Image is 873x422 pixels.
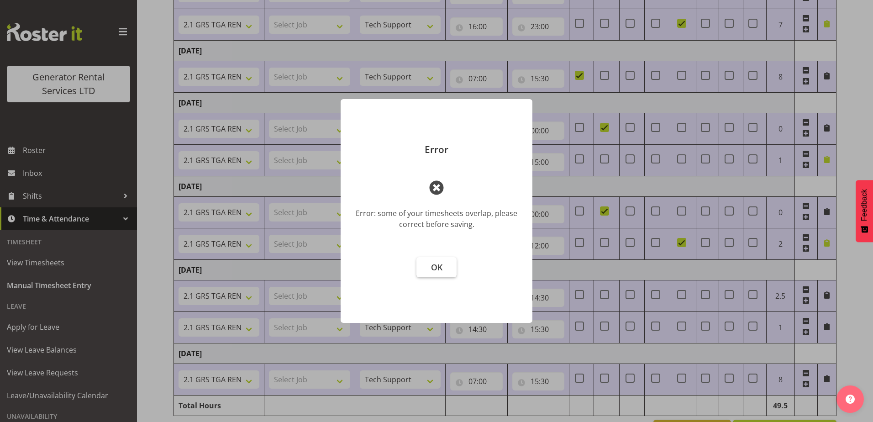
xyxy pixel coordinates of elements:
button: OK [416,257,457,277]
p: Error [350,145,523,154]
div: Error: some of your timesheets overlap, please correct before saving. [354,208,519,230]
img: help-xxl-2.png [846,395,855,404]
button: Feedback - Show survey [856,180,873,242]
span: Feedback [860,189,868,221]
span: OK [431,262,442,273]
